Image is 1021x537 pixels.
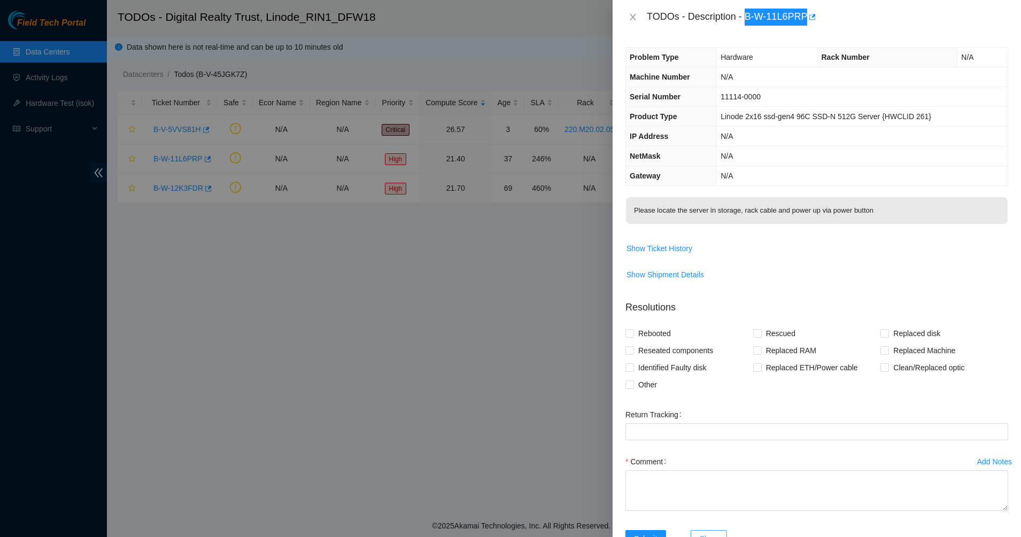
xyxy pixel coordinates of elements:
[822,53,870,61] span: Rack Number
[625,470,1008,511] textarea: Comment
[721,132,733,141] span: N/A
[625,292,1008,315] p: Resolutions
[634,376,661,393] span: Other
[634,359,711,376] span: Identified Faulty disk
[626,243,692,254] span: Show Ticket History
[630,92,680,101] span: Serial Number
[977,458,1012,465] div: Add Notes
[629,13,637,21] span: close
[630,73,690,81] span: Machine Number
[721,53,753,61] span: Hardware
[721,73,733,81] span: N/A
[977,453,1012,470] button: Add Notes
[625,406,686,423] label: Return Tracking
[626,197,1008,224] p: Please locate the server in storage, rack cable and power up via power button
[626,269,704,281] span: Show Shipment Details
[630,112,677,121] span: Product Type
[630,132,668,141] span: IP Address
[762,325,800,342] span: Rescued
[721,172,733,180] span: N/A
[889,359,969,376] span: Clean/Replaced optic
[762,342,821,359] span: Replaced RAM
[626,240,693,257] button: Show Ticket History
[634,342,717,359] span: Reseated components
[721,92,761,101] span: 11114-0000
[630,152,661,160] span: NetMask
[630,172,661,180] span: Gateway
[721,112,931,121] span: Linode 2x16 ssd-gen4 96C SSD-N 512G Server {HWCLID 261}
[634,325,675,342] span: Rebooted
[625,453,670,470] label: Comment
[961,53,973,61] span: N/A
[721,152,733,160] span: N/A
[889,342,960,359] span: Replaced Machine
[626,266,705,283] button: Show Shipment Details
[889,325,945,342] span: Replaced disk
[647,9,1008,26] div: TODOs - Description - B-W-11L6PRP
[762,359,862,376] span: Replaced ETH/Power cable
[625,12,640,22] button: Close
[625,423,1008,440] input: Return Tracking
[630,53,679,61] span: Problem Type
